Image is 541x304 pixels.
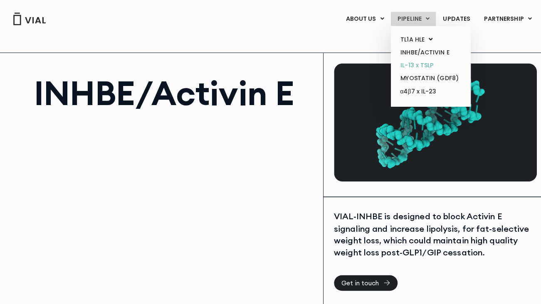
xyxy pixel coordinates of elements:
[431,12,471,26] a: UPDATES
[34,75,311,108] h1: INHBE/Activin E
[389,33,462,46] a: TL1A HLEMenu Toggle
[389,58,462,71] a: IL-13 x TSLP
[338,277,375,283] span: Get in touch
[330,208,531,255] div: VIAL-INHBE is designed to block Activin E signaling and increase lipolysis, for fat-selective wei...
[389,71,462,84] a: MYOSTATIN (GDF8)
[472,12,532,26] a: PARTNERSHIPMenu Toggle
[330,272,393,287] a: Get in touch
[335,12,386,26] a: ABOUT USMenu Toggle
[389,45,462,58] a: INHBE/ACTIVIN E
[389,84,462,97] a: α4β7 x IL-23
[12,12,46,25] img: Vial Logo
[386,12,431,26] a: PIPELINEMenu Toggle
